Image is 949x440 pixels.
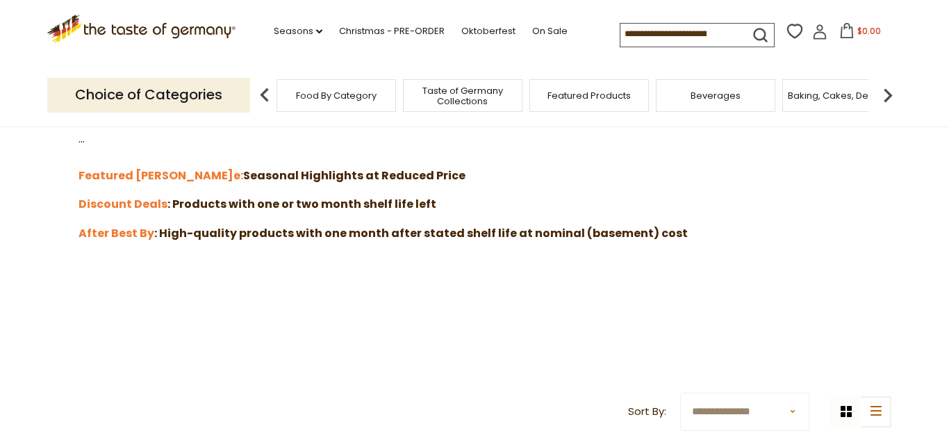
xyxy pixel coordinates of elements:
a: Featured Products [547,90,631,101]
a: e: [233,168,243,184]
img: previous arrow [251,81,279,109]
p: Choice of Categories [47,78,250,112]
button: $0.00 [830,23,889,44]
a: Christmas - PRE-ORDER [339,24,445,39]
span: $0.00 [857,25,881,37]
a: Featured [PERSON_NAME] [79,168,233,184]
a: Taste of Germany Collections [407,85,518,106]
a: Seasons [274,24,322,39]
a: Food By Category [296,90,377,101]
span: Here you'll find great deals for a variety of products on promotion and those with short shelf li... [79,112,889,184]
a: Beverages [691,90,741,101]
strong: : High-quality products with one month after stated shelf life at nominal (basement) cost [154,225,688,241]
a: After Best By [79,225,154,241]
strong: Seasonal Highlights at Reduced Price [233,168,465,184]
a: On Sale [532,24,568,39]
a: Baking, Cakes, Desserts [788,90,896,101]
label: Sort By: [628,403,666,421]
strong: : Products with one or two month shelf life left [167,196,436,212]
img: next arrow [874,81,902,109]
a: Oktoberfest [461,24,515,39]
a: Discount Deals [79,196,167,212]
